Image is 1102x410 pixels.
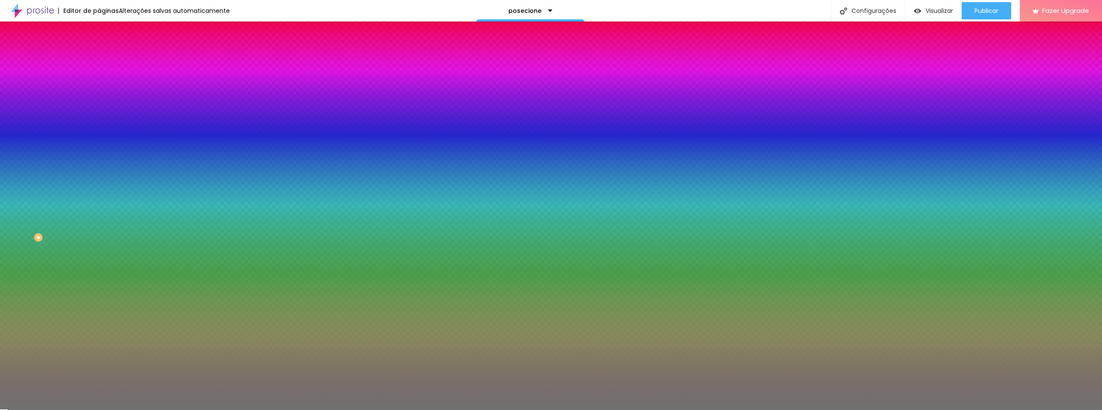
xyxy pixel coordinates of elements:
span: Visualizar [926,7,953,14]
button: Publicar [962,2,1011,19]
div: Alterações salvas automaticamente [119,8,230,14]
img: Icone [840,7,847,15]
p: posecione [508,8,542,14]
div: Editor de páginas [58,8,119,14]
img: view-1.svg [914,7,921,15]
span: Fazer Upgrade [1042,7,1089,14]
button: Visualizar [905,2,962,19]
span: Publicar [975,7,998,14]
